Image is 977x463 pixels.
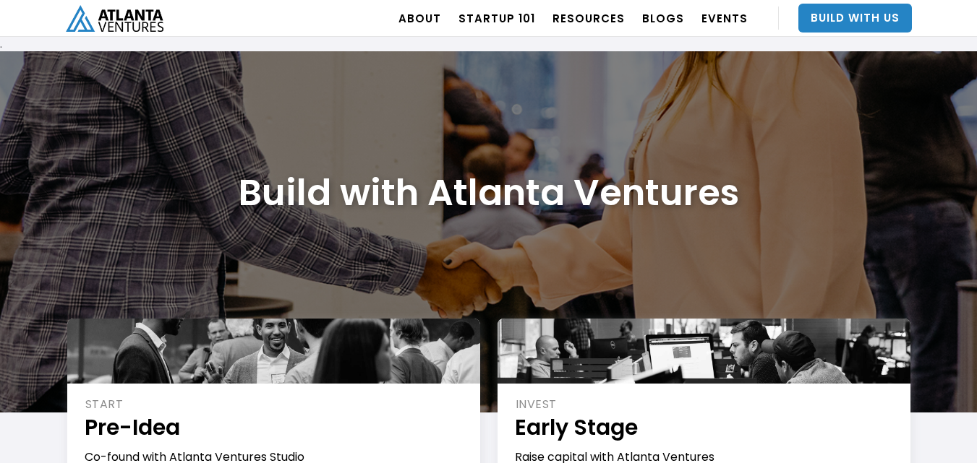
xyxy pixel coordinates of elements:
div: START [85,397,464,412]
h1: Pre-Idea [85,412,464,442]
h1: Build with Atlanta Ventures [239,170,739,215]
h1: Early Stage [515,412,895,442]
div: INVEST [516,397,895,412]
a: Build With Us [798,4,912,33]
